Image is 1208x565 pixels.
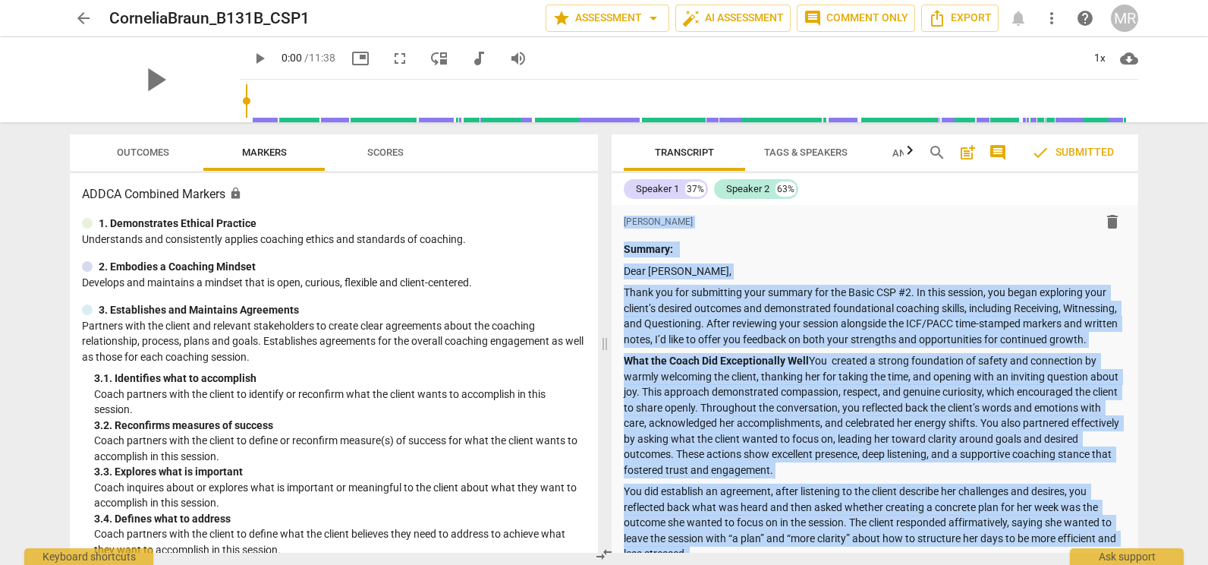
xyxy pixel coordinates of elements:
button: Show/Hide comments [986,140,1010,165]
p: Coach inquires about or explores what is important or meaningful to the client about what they wa... [94,480,586,511]
span: star [552,9,571,27]
span: audiotrack [470,49,488,68]
div: Ask support [1070,548,1184,565]
button: AI Assessment [675,5,791,32]
div: 37% [685,181,706,197]
button: Comment only [797,5,915,32]
p: Develops and maintains a mindset that is open, curious, flexible and client-centered. [82,275,586,291]
span: volume_up [509,49,527,68]
p: You did establish an agreement, after listening to the client describe her challenges and desires... [624,484,1126,562]
p: Coach partners with the client to define what the client believes they need to address to achieve... [94,526,586,557]
span: Outcomes [117,147,169,158]
span: post_add [958,144,977,162]
p: 3. Establishes and Maintains Agreements [99,302,299,318]
span: Transcript [655,147,714,158]
a: Help [1071,5,1099,32]
span: AI Assessment [682,9,784,27]
button: MR [1111,5,1138,32]
div: Keyboard shortcuts [24,548,153,565]
div: Speaker 1 [636,181,679,197]
p: You created a strong foundation of safety and connection by warmly welcoming the client, thanking... [624,353,1126,478]
span: more_vert [1043,9,1061,27]
span: compare_arrows [595,545,613,563]
p: Thank you for submitting your summary for the Basic CSP #2. In this session, you began exploring ... [624,285,1126,347]
span: auto_fix_high [682,9,700,27]
span: Submitted [1031,144,1114,162]
span: Assessment is enabled for this document. The competency model is locked and follows the assessmen... [229,187,242,200]
span: [PERSON_NAME] [624,216,693,229]
span: fullscreen [391,49,409,68]
span: cloud_download [1120,49,1138,68]
span: Tags & Speakers [764,147,848,158]
span: arrow_back [74,9,93,27]
span: / 11:38 [304,52,335,64]
h2: CorneliaBraun_B131B_CSP1 [109,9,310,28]
span: Markers [242,147,287,158]
span: Scores [367,147,404,158]
span: move_down [430,49,448,68]
button: Fullscreen [386,45,414,72]
button: Switch to audio player [465,45,492,72]
div: 1x [1085,46,1114,71]
button: View player as separate pane [426,45,453,72]
span: Comment only [804,9,908,27]
div: 3. 3. Explores what is important [94,464,586,480]
div: 3. 1. Identifies what to accomplish [94,371,586,387]
span: picture_in_picture [351,49,370,68]
p: Dear [PERSON_NAME], [624,264,1126,279]
p: 1. Demonstrates Ethical Practice [99,216,256,232]
span: play_arrow [250,49,269,68]
span: check [1031,144,1049,162]
p: Coach partners with the client to identify or reconfirm what the client wants to accomplish in th... [94,387,586,418]
span: delete [1103,213,1121,231]
strong: Summary: [624,243,673,255]
div: 3. 2. Reconfirms measures of success [94,418,586,434]
span: 0:00 [282,52,302,64]
span: Export [928,9,992,27]
button: Play [246,45,273,72]
button: Volume [505,45,532,72]
div: 3. 4. Defines what to address [94,511,586,527]
strong: What the Coach Did Exceptionally Well [624,355,809,367]
div: Speaker 2 [726,181,769,197]
button: Assessment [546,5,669,32]
h3: ADDCA Combined Markers [82,185,586,204]
span: help [1076,9,1094,27]
p: Coach partners with the client to define or reconfirm measure(s) of success for what the client w... [94,433,586,464]
p: 2. Embodies a Coaching Mindset [99,259,256,275]
span: comment [989,144,1007,162]
button: Export [921,5,999,32]
p: Partners with the client and relevant stakeholders to create clear agreements about the coaching ... [82,318,586,365]
span: search [928,144,946,162]
div: 63% [775,181,796,197]
button: Picture in picture [347,45,374,72]
span: arrow_drop_down [644,9,662,27]
span: Analytics [892,147,963,159]
span: Assessment [552,9,662,27]
span: comment [804,9,822,27]
span: play_arrow [135,60,175,99]
button: Review is completed [1019,137,1126,168]
button: Add summary [955,140,980,165]
button: Search [925,140,949,165]
p: Understands and consistently applies coaching ethics and standards of coaching. [82,232,586,248]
